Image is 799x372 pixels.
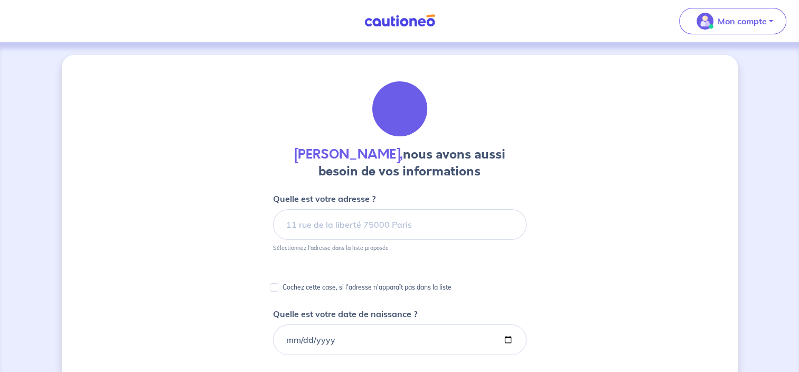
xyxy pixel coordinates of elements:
img: Cautioneo [360,14,439,27]
p: Quelle est votre adresse ? [273,192,375,205]
h4: nous avons aussi besoin de vos informations [273,146,527,180]
p: Mon compte [718,15,767,27]
input: 11 rue de la liberté 75000 Paris [273,209,527,240]
p: Quelle est votre date de naissance ? [273,308,417,320]
p: Sélectionnez l'adresse dans la liste proposée [273,244,389,252]
strong: [PERSON_NAME], [294,145,403,163]
button: illu_account_valid_menu.svgMon compte [679,8,786,34]
img: illu_account_valid_menu.svg [697,13,713,30]
p: Cochez cette case, si l'adresse n'apparaît pas dans la liste [283,281,452,294]
img: illu_document_signature.svg [371,80,428,137]
input: 01/01/1980 [273,324,527,355]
